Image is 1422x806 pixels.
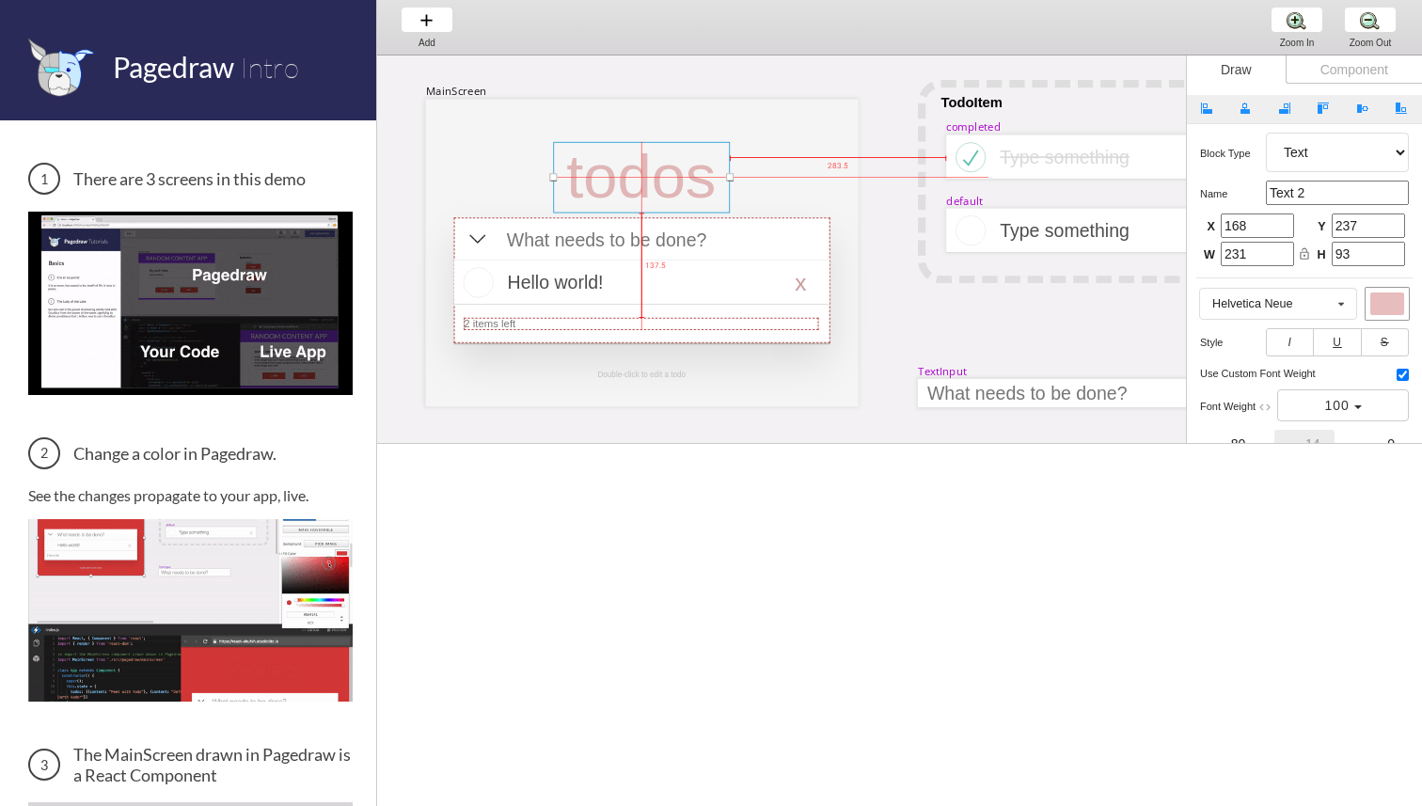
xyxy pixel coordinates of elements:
h5: use custom font weight [1200,368,1321,379]
span: Intro [240,50,299,85]
input: use custom font weight [1397,369,1409,381]
i: lock_open [1298,247,1311,261]
h3: There are 3 screens in this demo [28,163,353,195]
button: 100 [1277,389,1409,421]
h5: name [1200,188,1266,199]
span: font weight [1200,401,1256,412]
i: code [1258,401,1272,414]
h5: style [1200,337,1266,348]
span: H [1315,247,1326,264]
h5: Block type [1200,148,1266,159]
span: Y [1315,219,1326,236]
img: zoom-minus.png [1360,10,1380,30]
button: U [1313,328,1361,356]
img: zoom-plus.png [1287,10,1306,30]
s: S [1381,336,1389,349]
div: default [946,193,983,207]
span: X [1204,219,1215,236]
span: 100 [1324,398,1349,413]
img: baseline-add-24px.svg [417,10,436,30]
span: Pagedraw [113,50,234,84]
u: U [1333,336,1342,349]
div: Zoom In [1261,38,1333,48]
div: Zoom Out [1335,38,1406,48]
div: 283.5 [824,157,852,165]
div: Draw [1187,55,1286,84]
button: I [1266,328,1314,356]
h3: The MainScreen drawn in Pagedraw is a React Component [28,744,353,785]
div: Add [391,38,463,48]
div: completed [946,119,1001,134]
span: W [1204,247,1215,264]
img: Change a color in Pagedraw [28,519,353,702]
h3: Change a color in Pagedraw. [28,437,353,469]
p: See the changes propagate to your app, live. [28,486,353,504]
button: S [1361,328,1409,356]
input: Text 2 [1266,181,1409,205]
img: 3 screens [28,212,353,394]
div: Helvetica Neue [1212,298,1292,310]
div: Component [1286,55,1422,84]
div: 137.5 [641,257,649,273]
div: TextInput [918,364,967,378]
i: I [1288,336,1291,349]
img: favicon.png [28,38,94,97]
div: MainScreen [426,84,487,98]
